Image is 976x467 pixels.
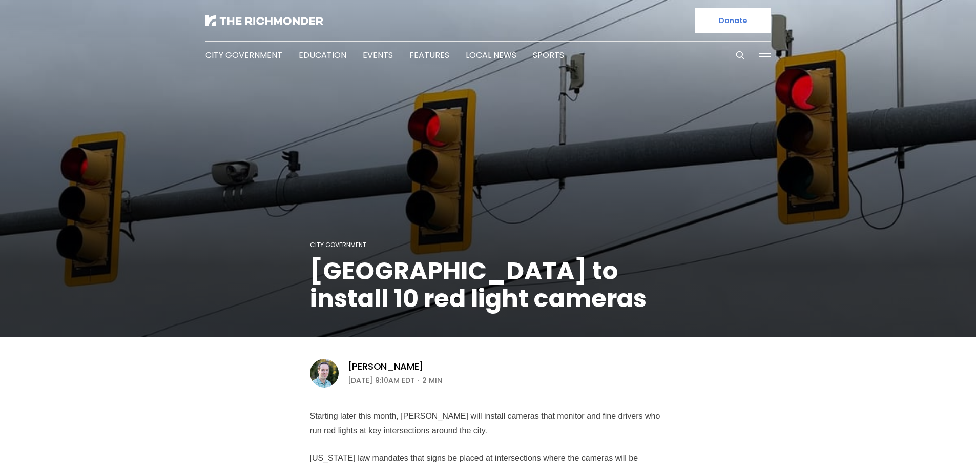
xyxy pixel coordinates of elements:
img: The Richmonder [205,15,323,26]
span: 2 min [422,374,442,387]
img: Michael Phillips [310,359,339,388]
iframe: portal-trigger [889,417,976,467]
a: City Government [310,240,366,249]
button: Search this site [733,48,748,63]
p: Starting later this month, [PERSON_NAME] will install cameras that monitor and fine drivers who r... [310,409,667,438]
a: Sports [533,49,564,61]
a: Local News [466,49,516,61]
a: Education [299,49,346,61]
h1: [GEOGRAPHIC_DATA] to install 10 red light cameras [310,257,667,313]
a: City Government [205,49,282,61]
a: Donate [695,8,771,33]
a: [PERSON_NAME] [348,360,424,373]
a: Events [363,49,393,61]
a: Features [409,49,449,61]
time: [DATE] 9:10AM EDT [348,374,415,387]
